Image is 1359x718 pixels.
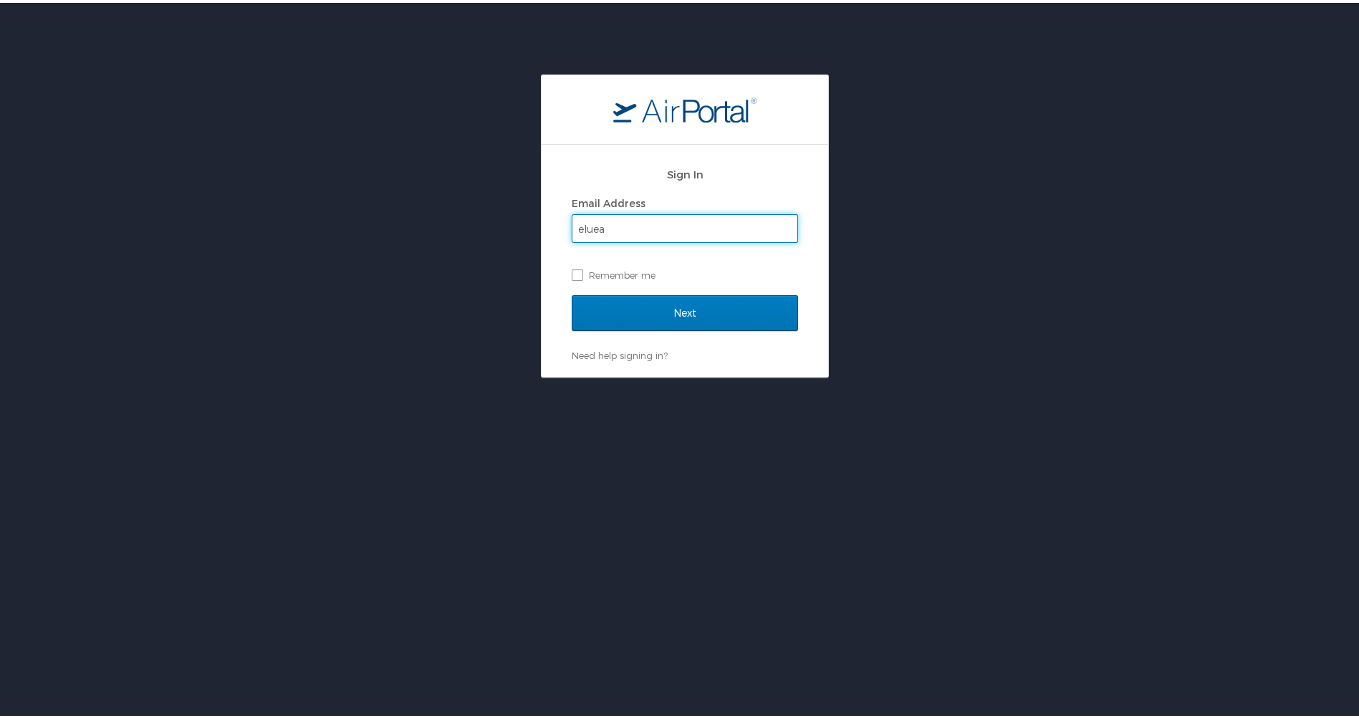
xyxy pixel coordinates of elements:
[572,347,668,358] a: Need help signing in?
[572,163,798,180] h2: Sign In
[572,292,798,328] input: Next
[572,262,798,283] label: Remember me
[572,194,645,206] label: Email Address
[613,94,757,120] img: logo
